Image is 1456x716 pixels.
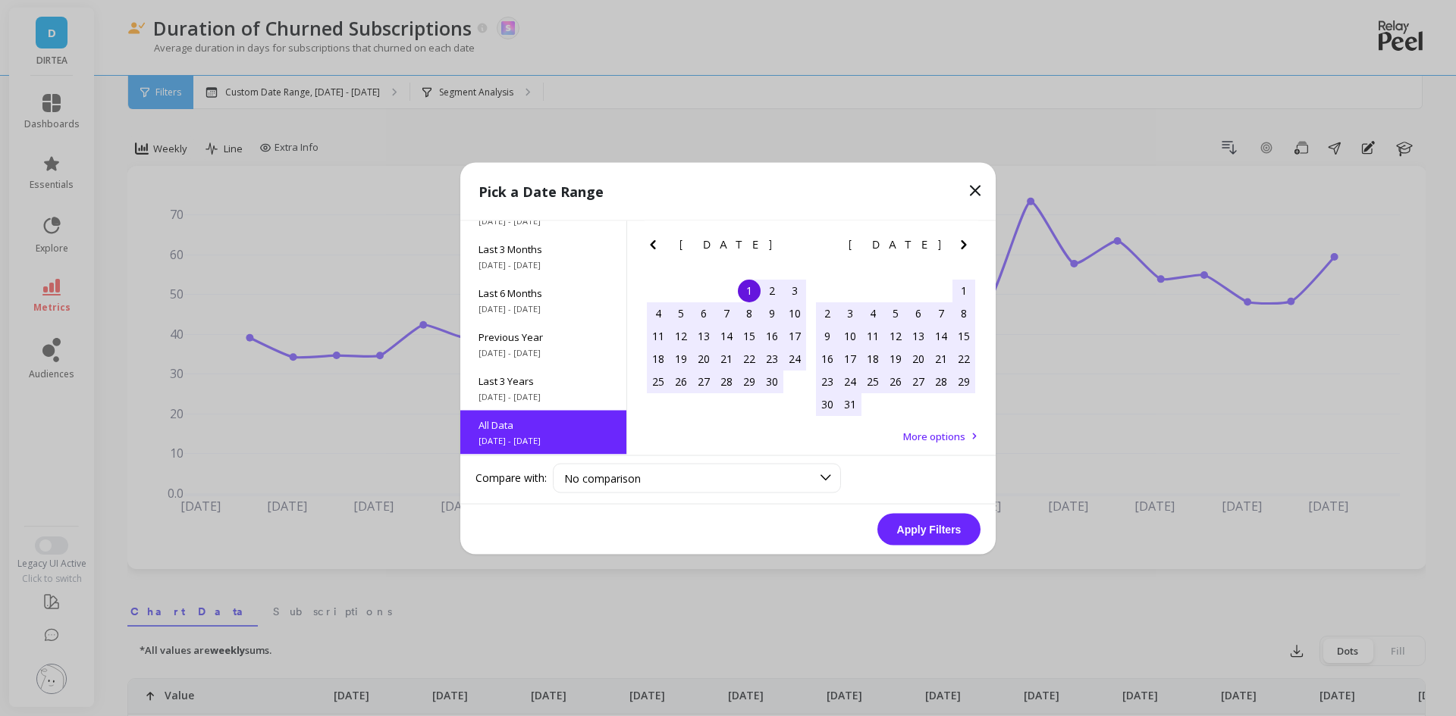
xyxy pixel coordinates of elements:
p: Pick a Date Range [479,180,604,202]
div: Choose Tuesday, June 27th, 2017 [692,370,715,392]
div: month 2017-06 [647,279,806,392]
div: Choose Tuesday, July 11th, 2017 [861,324,884,347]
div: Choose Monday, July 10th, 2017 [839,324,861,347]
div: Choose Friday, June 9th, 2017 [761,302,783,324]
button: Previous Month [813,235,837,259]
div: month 2017-07 [816,279,975,415]
div: Choose Thursday, July 13th, 2017 [907,324,930,347]
div: Choose Monday, July 24th, 2017 [839,370,861,392]
span: [DATE] - [DATE] [479,258,608,270]
div: Choose Sunday, June 18th, 2017 [647,347,670,370]
div: Choose Sunday, July 23rd, 2017 [816,370,839,392]
div: Choose Wednesday, July 19th, 2017 [884,347,907,370]
div: Choose Thursday, June 8th, 2017 [738,302,761,324]
div: Choose Wednesday, June 7th, 2017 [715,302,738,324]
div: Choose Saturday, July 15th, 2017 [952,324,975,347]
div: Choose Thursday, June 29th, 2017 [738,370,761,392]
div: Choose Monday, July 3rd, 2017 [839,302,861,324]
span: Last 3 Years [479,374,608,387]
div: Choose Friday, June 2nd, 2017 [761,279,783,302]
div: Choose Sunday, July 2nd, 2017 [816,302,839,324]
div: Choose Thursday, July 6th, 2017 [907,302,930,324]
span: No comparison [564,471,641,485]
div: Choose Wednesday, June 21st, 2017 [715,347,738,370]
label: Compare with: [475,471,547,486]
span: [DATE] - [DATE] [479,346,608,358]
span: [DATE] [849,238,943,250]
div: Choose Tuesday, July 18th, 2017 [861,347,884,370]
div: Choose Monday, June 5th, 2017 [670,302,692,324]
div: Choose Wednesday, July 26th, 2017 [884,370,907,392]
span: All Data [479,417,608,431]
div: Choose Sunday, June 11th, 2017 [647,324,670,347]
div: Choose Wednesday, July 12th, 2017 [884,324,907,347]
div: Choose Monday, June 12th, 2017 [670,324,692,347]
div: Choose Thursday, July 20th, 2017 [907,347,930,370]
span: [DATE] - [DATE] [479,214,608,227]
div: Choose Thursday, June 15th, 2017 [738,324,761,347]
div: Choose Friday, July 14th, 2017 [930,324,952,347]
div: Choose Thursday, June 1st, 2017 [738,279,761,302]
span: More options [903,429,965,442]
div: Choose Tuesday, June 13th, 2017 [692,324,715,347]
span: Previous Year [479,330,608,343]
div: Choose Saturday, June 24th, 2017 [783,347,806,370]
span: [DATE] [679,238,774,250]
div: Choose Tuesday, July 4th, 2017 [861,302,884,324]
button: Next Month [955,235,979,259]
div: Choose Saturday, July 8th, 2017 [952,302,975,324]
div: Choose Saturday, July 22nd, 2017 [952,347,975,370]
div: Choose Friday, July 7th, 2017 [930,302,952,324]
div: Choose Sunday, July 30th, 2017 [816,392,839,415]
div: Choose Monday, June 26th, 2017 [670,370,692,392]
button: Apply Filters [877,513,981,545]
div: Choose Monday, July 31st, 2017 [839,392,861,415]
div: Choose Monday, June 19th, 2017 [670,347,692,370]
button: Next Month [786,235,810,259]
div: Choose Sunday, June 25th, 2017 [647,370,670,392]
div: Choose Saturday, June 3rd, 2017 [783,279,806,302]
div: Choose Friday, June 23rd, 2017 [761,347,783,370]
div: Choose Saturday, June 10th, 2017 [783,302,806,324]
span: [DATE] - [DATE] [479,302,608,314]
div: Choose Tuesday, July 25th, 2017 [861,370,884,392]
div: Choose Sunday, June 4th, 2017 [647,302,670,324]
button: Previous Month [644,235,668,259]
div: Choose Friday, June 16th, 2017 [761,324,783,347]
div: Choose Monday, July 17th, 2017 [839,347,861,370]
div: Choose Saturday, July 1st, 2017 [952,279,975,302]
div: Choose Saturday, July 29th, 2017 [952,370,975,392]
div: Choose Thursday, June 22nd, 2017 [738,347,761,370]
div: Choose Friday, July 21st, 2017 [930,347,952,370]
div: Choose Friday, July 28th, 2017 [930,370,952,392]
div: Choose Wednesday, July 5th, 2017 [884,302,907,324]
span: Last 3 Months [479,242,608,255]
div: Choose Tuesday, June 6th, 2017 [692,302,715,324]
span: [DATE] - [DATE] [479,434,608,446]
span: [DATE] - [DATE] [479,390,608,402]
div: Choose Tuesday, June 20th, 2017 [692,347,715,370]
div: Choose Sunday, July 16th, 2017 [816,347,839,370]
div: Choose Wednesday, June 28th, 2017 [715,370,738,392]
div: Choose Sunday, July 9th, 2017 [816,324,839,347]
div: Choose Saturday, June 17th, 2017 [783,324,806,347]
div: Choose Thursday, July 27th, 2017 [907,370,930,392]
div: Choose Wednesday, June 14th, 2017 [715,324,738,347]
span: Last 6 Months [479,286,608,299]
div: Choose Friday, June 30th, 2017 [761,370,783,392]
